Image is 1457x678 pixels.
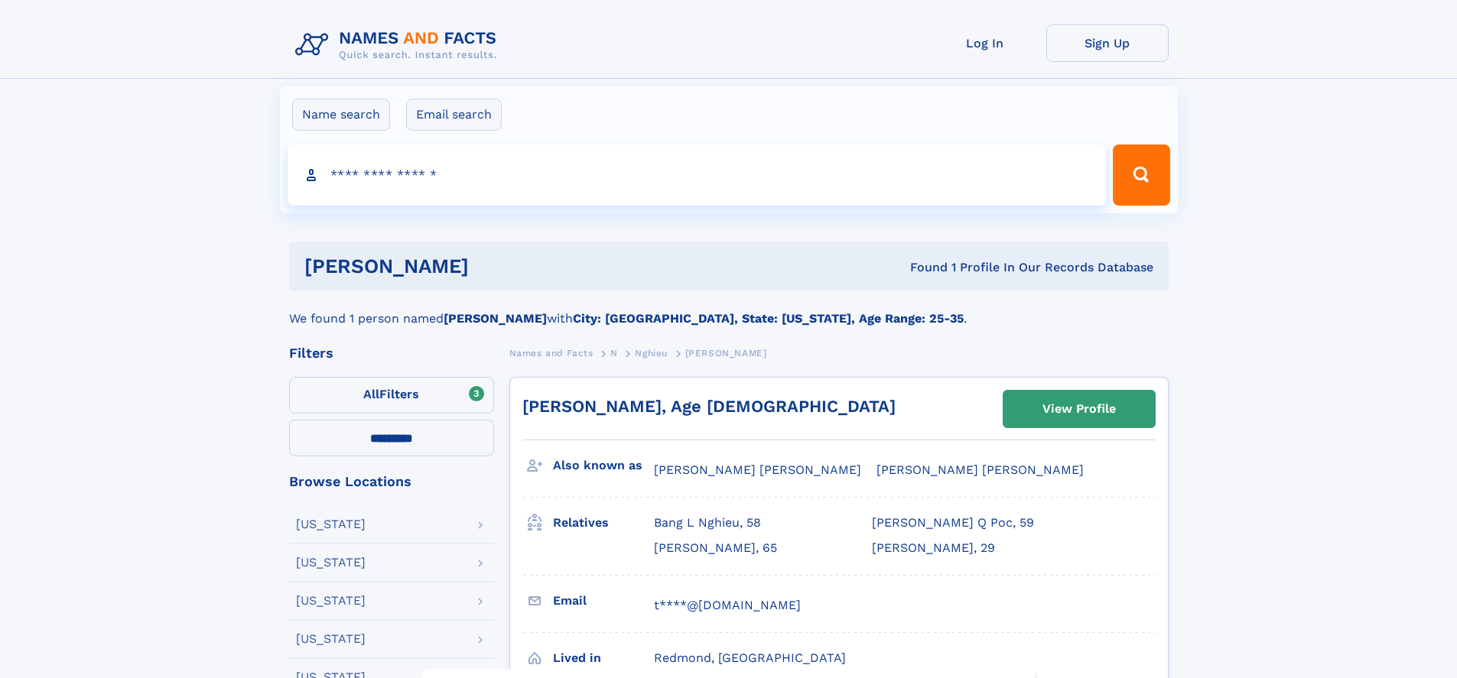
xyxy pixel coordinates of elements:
b: [PERSON_NAME] [444,311,547,326]
a: [PERSON_NAME], Age [DEMOGRAPHIC_DATA] [522,397,896,416]
h1: [PERSON_NAME] [304,257,690,276]
span: Redmond, [GEOGRAPHIC_DATA] [654,650,846,665]
img: Logo Names and Facts [289,24,509,66]
span: [PERSON_NAME] [PERSON_NAME] [876,462,1084,477]
a: Names and Facts [509,343,594,362]
input: search input [288,144,1107,206]
label: Email search [406,99,502,131]
a: Bang L Nghieu, 58 [654,514,761,531]
a: [PERSON_NAME], 29 [872,540,995,556]
label: Name search [292,99,390,131]
h3: Email [553,588,654,614]
div: [US_STATE] [296,518,366,530]
div: [US_STATE] [296,595,366,607]
a: N [610,343,618,362]
div: [US_STATE] [296,633,366,645]
div: [US_STATE] [296,556,366,569]
div: We found 1 person named with . [289,291,1169,328]
div: View Profile [1042,391,1116,427]
span: [PERSON_NAME] [PERSON_NAME] [654,462,861,477]
a: [PERSON_NAME], 65 [654,540,777,556]
a: Sign Up [1046,24,1169,62]
a: [PERSON_NAME] Q Poc, 59 [872,514,1034,531]
span: [PERSON_NAME] [685,348,767,358]
h3: Relatives [553,510,654,536]
b: City: [GEOGRAPHIC_DATA], State: [US_STATE], Age Range: 25-35 [573,311,964,326]
div: Browse Locations [289,475,494,488]
span: All [363,387,379,401]
span: N [610,348,618,358]
div: Filters [289,346,494,360]
a: View Profile [1003,391,1155,427]
button: Search Button [1113,144,1169,206]
span: Nghieu [635,348,668,358]
div: Found 1 Profile In Our Records Database [689,259,1153,276]
h3: Lived in [553,645,654,671]
label: Filters [289,377,494,414]
a: Nghieu [635,343,668,362]
a: Log In [924,24,1046,62]
h3: Also known as [553,453,654,478]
